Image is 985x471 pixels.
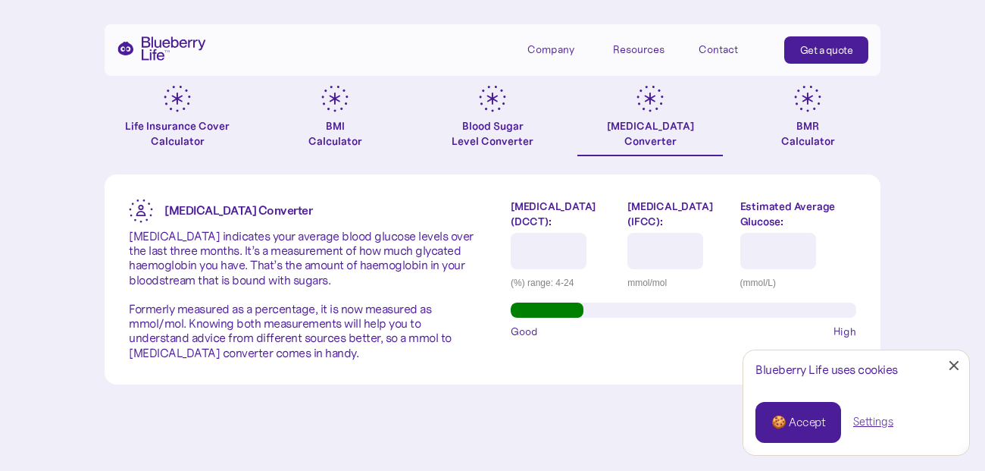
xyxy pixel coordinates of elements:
[105,118,250,149] div: Life Insurance Cover Calculator
[117,36,206,61] a: home
[833,324,856,339] span: High
[105,85,250,156] a: Life Insurance Cover Calculator
[853,414,893,430] a: Settings
[699,36,767,61] a: Contact
[452,118,533,149] div: Blood Sugar Level Converter
[740,275,856,290] div: (mmol/L)
[755,363,957,377] div: Blueberry Life uses cookies
[308,118,362,149] div: BMI Calculator
[781,118,835,149] div: BMR Calculator
[511,199,616,229] label: [MEDICAL_DATA] (DCCT):
[129,229,474,360] p: [MEDICAL_DATA] indicates your average blood glucose levels over the last three months. It’s a mea...
[699,43,738,56] div: Contact
[262,85,408,156] a: BMICalculator
[511,324,538,339] span: Good
[954,366,955,366] div: Close Cookie Popup
[740,199,856,229] label: Estimated Average Glucose:
[800,42,853,58] div: Get a quote
[735,85,880,156] a: BMRCalculator
[420,85,565,156] a: Blood SugarLevel Converter
[613,36,681,61] div: Resources
[511,275,616,290] div: (%) range: 4-24
[527,43,574,56] div: Company
[164,203,312,218] strong: [MEDICAL_DATA] Converter
[627,199,728,229] label: [MEDICAL_DATA] (IFCC):
[527,36,596,61] div: Company
[784,36,869,64] a: Get a quote
[939,350,969,381] a: Close Cookie Popup
[607,118,694,149] div: [MEDICAL_DATA] Converter
[627,275,728,290] div: mmol/mol
[577,85,723,156] a: [MEDICAL_DATA]Converter
[613,43,664,56] div: Resources
[771,414,825,431] div: 🍪 Accept
[755,402,841,443] a: 🍪 Accept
